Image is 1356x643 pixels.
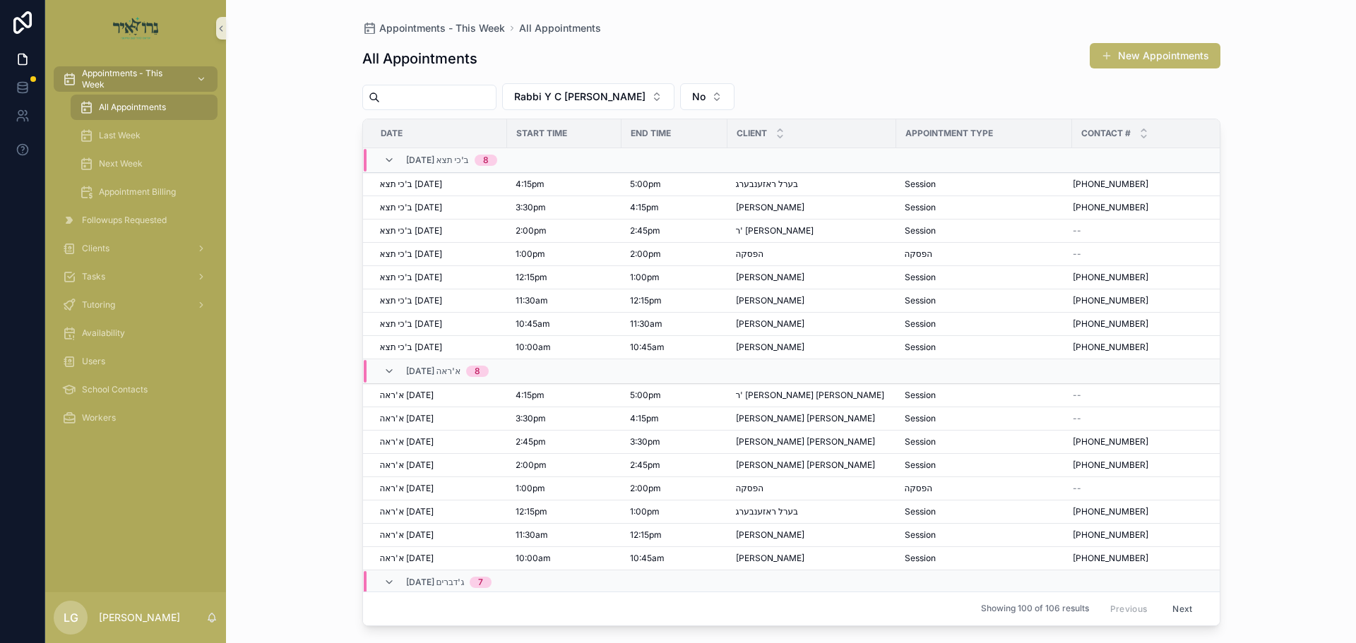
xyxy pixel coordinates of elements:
[630,179,719,190] a: 5:00pm
[99,186,176,198] span: Appointment Billing
[516,529,613,541] a: 11:30am
[1073,553,1148,564] span: [PHONE_NUMBER]
[380,483,434,494] span: א'ראה [DATE]
[630,272,719,283] a: 1:00pm
[380,390,499,401] a: א'ראה [DATE]
[483,155,489,166] div: 8
[380,553,499,564] a: א'ראה [DATE]
[1073,529,1220,541] a: [PHONE_NUMBER]
[516,483,613,494] a: 1:00pm
[1073,272,1220,283] a: [PHONE_NUMBER]
[380,225,499,236] a: ב'כי תצא [DATE]
[406,577,465,588] span: [DATE] ג'דברים
[380,553,434,564] span: א'ראה [DATE]
[1073,553,1220,564] a: [PHONE_NUMBER]
[1073,459,1220,471] a: [PHONE_NUMBER]
[54,264,218,289] a: Tasks
[905,413,936,424] span: Session
[54,377,218,402] a: School Contacts
[905,506,936,517] span: Session
[736,413,875,424] span: [PERSON_NAME] [PERSON_NAME]
[380,529,434,541] span: א'ראה [DATE]
[905,128,993,139] span: Appointment Type
[1073,506,1220,517] a: [PHONE_NUMBER]
[630,436,719,447] a: 3:30pm
[630,342,665,353] span: 10:45am
[516,529,548,541] span: 11:30am
[380,342,499,353] a: ב'כי תצא [DATE]
[406,366,461,377] span: [DATE] א'ראה
[905,318,936,330] span: Session
[82,356,105,367] span: Users
[1073,272,1148,283] span: [PHONE_NUMBER]
[736,225,888,236] a: ר' [PERSON_NAME]
[380,390,434,401] span: א'ראה [DATE]
[71,95,218,120] a: All Appointments
[1073,295,1148,306] span: [PHONE_NUMBER]
[905,342,1064,353] a: Session
[905,483,1064,494] a: הפסקה
[82,384,148,395] span: School Contacts
[516,390,545,401] span: 4:15pm
[1073,436,1148,447] span: [PHONE_NUMBER]
[380,272,442,283] span: ב'כי תצא [DATE]
[905,529,1064,541] a: Session
[630,390,661,401] span: 5:00pm
[502,83,674,110] button: Select Button
[82,412,116,423] span: Workers
[905,506,1064,517] a: Session
[736,529,888,541] a: [PERSON_NAME]
[516,179,613,190] a: 4:15pm
[478,577,483,588] div: 7
[630,459,719,471] a: 2:45pm
[630,295,719,306] a: 12:15pm
[380,529,499,541] a: א'ראה [DATE]
[516,202,613,213] a: 3:30pm
[1073,225,1220,236] a: --
[905,390,1064,401] a: Session
[905,459,1064,471] a: Session
[380,483,499,494] a: א'ראה [DATE]
[516,459,613,471] a: 2:00pm
[736,529,804,541] span: [PERSON_NAME]
[736,342,888,353] a: [PERSON_NAME]
[1073,483,1220,494] a: --
[516,128,567,139] span: Start Time
[905,202,936,213] span: Session
[519,21,601,35] a: All Appointments
[71,151,218,176] a: Next Week
[362,21,505,35] a: Appointments - This Week
[516,413,546,424] span: 3:30pm
[99,611,180,625] p: [PERSON_NAME]
[99,130,141,141] span: Last Week
[380,318,499,330] a: ב'כי תצא [DATE]
[380,436,499,447] a: א'ראה [DATE]
[736,272,804,283] span: [PERSON_NAME]
[54,292,218,318] a: Tutoring
[905,459,936,471] span: Session
[1073,202,1220,213] a: [PHONE_NUMBER]
[905,295,1064,306] a: Session
[1073,459,1148,471] span: [PHONE_NUMBER]
[630,295,662,306] span: 12:15pm
[630,483,661,494] span: 2:00pm
[380,295,499,306] a: ב'כי תצא [DATE]
[1073,342,1220,353] a: [PHONE_NUMBER]
[630,459,660,471] span: 2:45pm
[1073,248,1081,260] span: --
[475,366,480,377] div: 8
[362,49,477,68] h1: All Appointments
[1073,506,1148,517] span: [PHONE_NUMBER]
[380,225,442,236] span: ב'כי תצא [DATE]
[905,390,936,401] span: Session
[1073,390,1220,401] a: --
[1073,413,1220,424] a: --
[380,459,499,471] a: א'ראה [DATE]
[516,295,548,306] span: 11:30am
[516,483,545,494] span: 1:00pm
[54,208,218,233] a: Followups Requested
[736,506,798,517] span: בערל ראזענבערג
[516,272,547,283] span: 12:15pm
[380,248,499,260] a: ב'כי תצא [DATE]
[905,413,1064,424] a: Session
